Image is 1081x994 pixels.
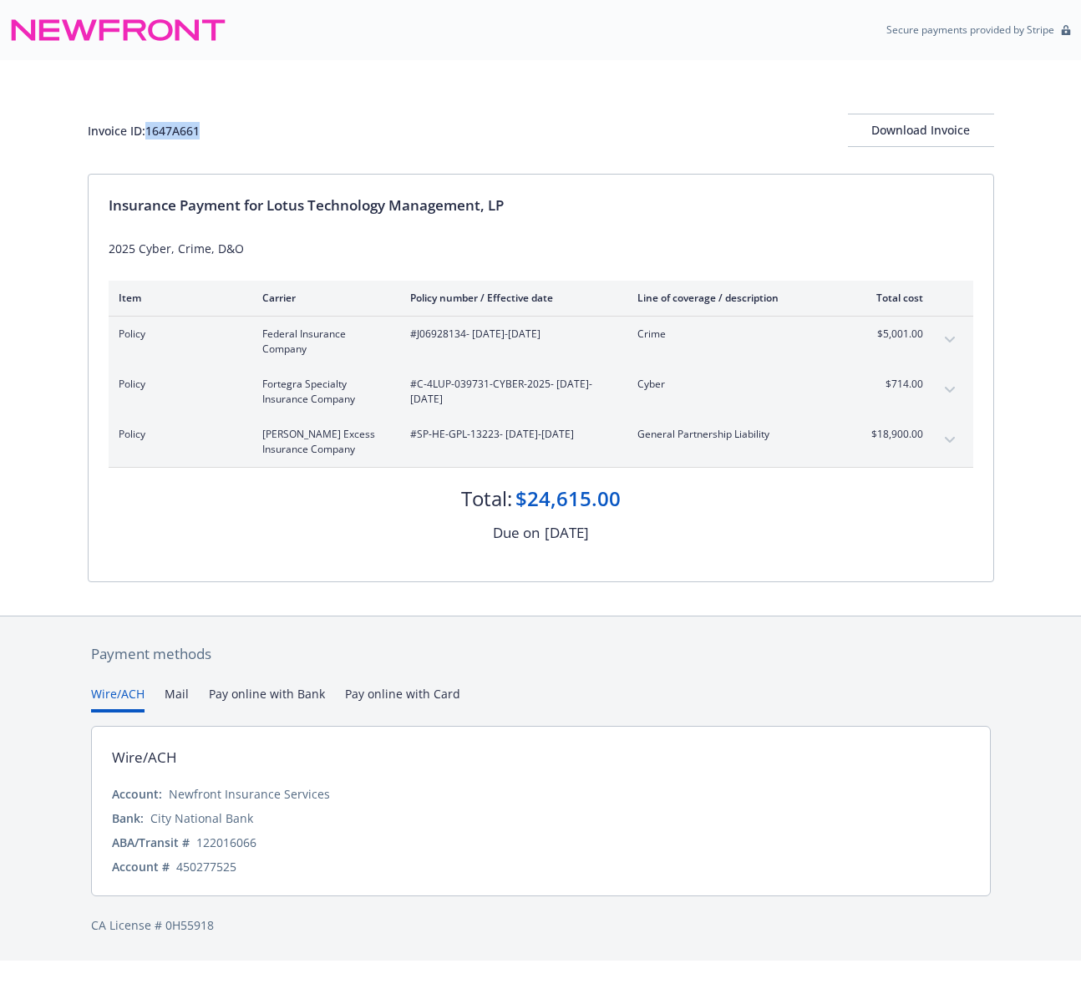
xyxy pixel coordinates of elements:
div: Invoice ID: 1647A661 [88,122,200,139]
span: $18,900.00 [860,427,923,442]
span: $714.00 [860,377,923,392]
span: #SP-HE-GPL-13223 - [DATE]-[DATE] [410,427,611,442]
div: ABA/Transit # [112,834,190,851]
div: Total: [461,484,512,513]
span: Policy [119,377,236,392]
button: Mail [165,685,189,713]
span: Crime [637,327,834,342]
button: Pay online with Card [345,685,460,713]
span: [PERSON_NAME] Excess Insurance Company [262,427,383,457]
div: Account # [112,858,170,875]
span: $5,001.00 [860,327,923,342]
div: Due on [493,522,540,544]
button: expand content [936,377,963,403]
div: [DATE] [545,522,589,544]
div: Bank: [112,809,144,827]
div: Carrier [262,291,383,305]
button: Wire/ACH [91,685,145,713]
span: Federal Insurance Company [262,327,383,357]
div: 450277525 [176,858,236,875]
div: $24,615.00 [515,484,621,513]
div: PolicyFederal Insurance Company#J06928134- [DATE]-[DATE]Crime$5,001.00expand content [109,317,973,367]
div: Account: [112,785,162,803]
div: Payment methods [91,643,991,665]
div: Line of coverage / description [637,291,834,305]
div: CA License # 0H55918 [91,916,991,934]
div: Policy number / Effective date [410,291,611,305]
div: 2025 Cyber, Crime, D&O [109,240,973,257]
span: Fortegra Specialty Insurance Company [262,377,383,407]
div: Wire/ACH [112,747,177,768]
div: Total cost [860,291,923,305]
span: Policy [119,327,236,342]
button: expand content [936,327,963,353]
div: Policy[PERSON_NAME] Excess Insurance Company#SP-HE-GPL-13223- [DATE]-[DATE]General Partnership Li... [109,417,973,467]
button: Download Invoice [848,114,994,147]
span: General Partnership Liability [637,427,834,442]
div: PolicyFortegra Specialty Insurance Company#C-4LUP-039731-CYBER-2025- [DATE]-[DATE]Cyber$714.00exp... [109,367,973,417]
button: expand content [936,427,963,454]
span: #J06928134 - [DATE]-[DATE] [410,327,611,342]
span: #C-4LUP-039731-CYBER-2025 - [DATE]-[DATE] [410,377,611,407]
div: Insurance Payment for Lotus Technology Management, LP [109,195,973,216]
span: Policy [119,427,236,442]
span: Cyber [637,377,834,392]
button: Pay online with Bank [209,685,325,713]
div: 122016066 [196,834,256,851]
p: Secure payments provided by Stripe [886,23,1054,37]
div: Item [119,291,236,305]
div: City National Bank [150,809,253,827]
div: Newfront Insurance Services [169,785,330,803]
div: Download Invoice [848,114,994,146]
